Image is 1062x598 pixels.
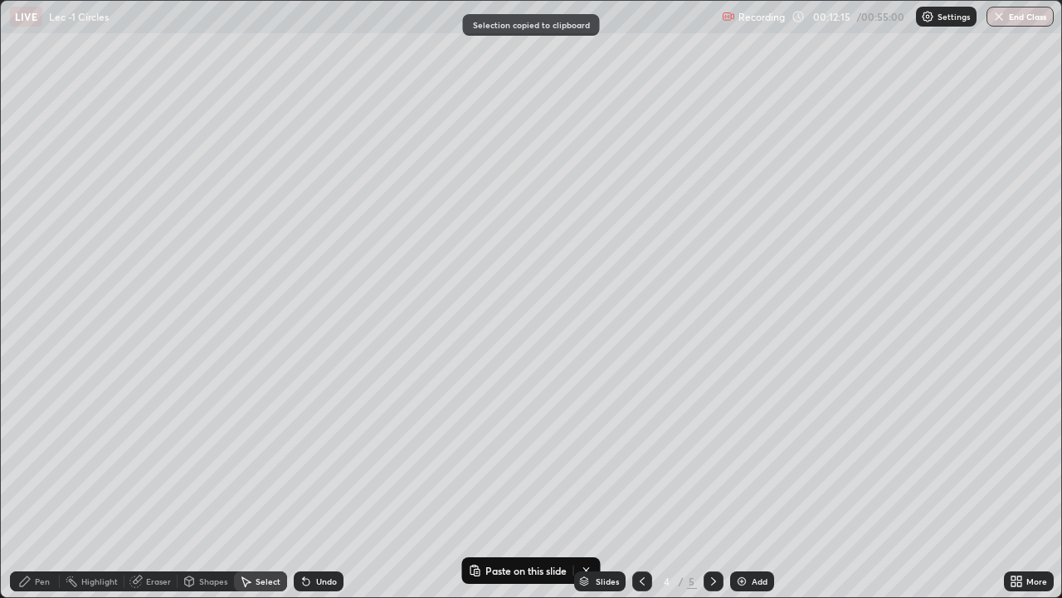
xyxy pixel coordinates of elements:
[992,10,1006,23] img: end-class-cross
[485,564,567,577] p: Paste on this slide
[81,577,118,586] div: Highlight
[146,577,171,586] div: Eraser
[687,574,697,589] div: 5
[256,577,280,586] div: Select
[738,11,785,23] p: Recording
[921,10,934,23] img: class-settings-icons
[15,10,37,23] p: LIVE
[986,7,1054,27] button: End Class
[199,577,227,586] div: Shapes
[49,10,109,23] p: Lec -1 Circles
[722,10,735,23] img: recording.375f2c34.svg
[938,12,970,21] p: Settings
[316,577,337,586] div: Undo
[35,577,50,586] div: Pen
[752,577,767,586] div: Add
[465,561,570,581] button: Paste on this slide
[679,576,684,586] div: /
[1026,577,1047,586] div: More
[735,575,748,588] img: add-slide-button
[596,577,619,586] div: Slides
[659,576,675,586] div: 4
